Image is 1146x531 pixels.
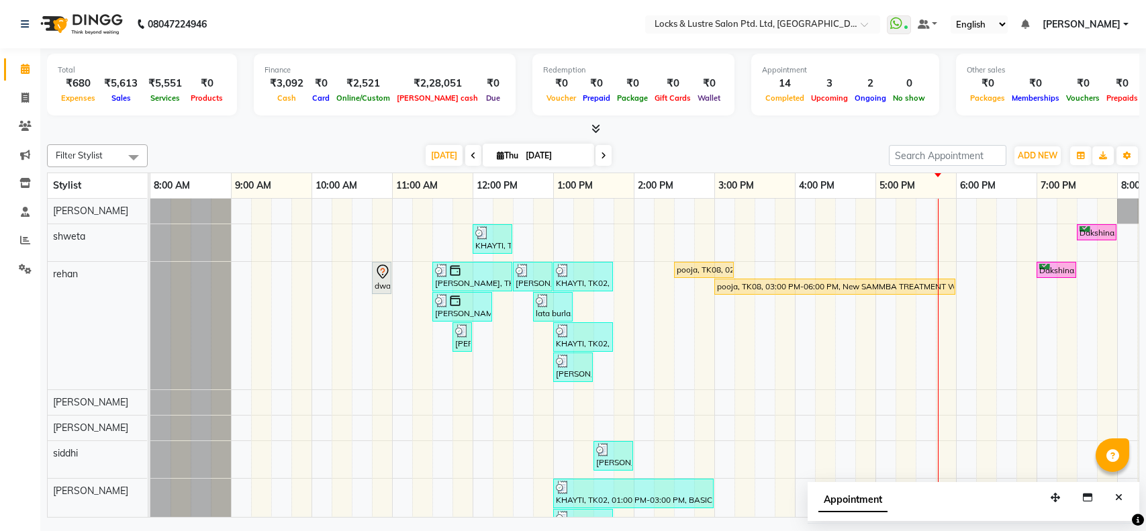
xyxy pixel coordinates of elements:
[555,324,612,350] div: KHAYTI, TK02, 01:00 PM-01:45 PM, Haircut Women 100 Membership
[150,176,193,195] a: 8:00 AM
[1103,76,1141,91] div: ₹0
[651,76,694,91] div: ₹0
[274,93,299,103] span: Cash
[522,146,589,166] input: 2025-10-02
[534,294,571,320] div: lata burla, TK09, 12:45 PM-01:15 PM, New WOMENS STYLING IRONING
[715,176,757,195] a: 3:00 PM
[393,176,441,195] a: 11:00 AM
[481,76,505,91] div: ₹0
[53,268,78,280] span: rehan
[651,93,694,103] span: Gift Cards
[309,76,333,91] div: ₹0
[312,176,361,195] a: 10:00 AM
[187,93,226,103] span: Products
[454,324,471,350] div: [PERSON_NAME], TK06, 11:45 AM-12:00 PM, 99 Mens haircut - ABSOLUTE
[851,76,890,91] div: 2
[53,179,81,191] span: Stylist
[1063,76,1103,91] div: ₹0
[555,354,591,380] div: [PERSON_NAME] m, TK05, 01:00 PM-01:30 PM, [DEMOGRAPHIC_DATA] HAIRCUT 199 - OG
[393,76,481,91] div: ₹2,28,051
[483,93,504,103] span: Due
[333,93,393,103] span: Online/Custom
[876,176,918,195] a: 5:00 PM
[1018,150,1057,160] span: ADD NEW
[53,230,85,242] span: shweta
[1038,264,1075,277] div: Dakshina, TK07, 07:00 PM-07:30 PM, [DEMOGRAPHIC_DATA] HAIRCUT 199 - OG
[393,93,481,103] span: [PERSON_NAME] cash
[890,76,928,91] div: 0
[434,294,491,320] div: [PERSON_NAME], TK01, 11:30 AM-12:15 PM, Haircut Women 100 Membership
[1037,176,1080,195] a: 7:00 PM
[1078,226,1115,239] div: Dakshina, TK07, 07:30 PM-08:00 PM, PROMO 199 - Gel Polish
[675,264,732,276] div: pooja, TK08, 02:30 PM-03:15 PM, LOREAL HAIRSPA PACKAGE
[514,264,551,289] div: [PERSON_NAME] m, TK05, 12:30 PM-01:00 PM, [DEMOGRAPHIC_DATA] HAIRCUT 199 - OG
[579,76,614,91] div: ₹0
[1090,477,1133,518] iframe: chat widget
[53,422,128,434] span: [PERSON_NAME]
[1008,93,1063,103] span: Memberships
[53,485,128,497] span: [PERSON_NAME]
[694,93,724,103] span: Wallet
[265,64,505,76] div: Finance
[851,93,890,103] span: Ongoing
[108,93,134,103] span: Sales
[796,176,838,195] a: 4:00 PM
[309,93,333,103] span: Card
[474,226,511,252] div: KHAYTI, TK02, 12:00 PM-12:30 PM, PROMO 199 - Gel Polish
[99,76,143,91] div: ₹5,613
[595,443,632,469] div: [PERSON_NAME] m, TK05, 01:30 PM-02:00 PM, [DEMOGRAPHIC_DATA] HAIRCUT 199 - OG
[143,76,187,91] div: ₹5,551
[967,76,1008,91] div: ₹0
[58,93,99,103] span: Expenses
[434,264,511,289] div: [PERSON_NAME], TK01, 11:30 AM-12:30 PM, Haircut Women 100 Membership,99 Mens haircut - ABSOLUTE
[58,76,99,91] div: ₹680
[232,176,275,195] a: 9:00 AM
[1014,146,1061,165] button: ADD NEW
[473,176,521,195] a: 12:00 PM
[762,93,808,103] span: Completed
[333,76,393,91] div: ₹2,521
[818,488,888,512] span: Appointment
[543,64,724,76] div: Redemption
[555,264,612,289] div: KHAYTI, TK02, 01:00 PM-01:45 PM, Haircut Women 100 Membership
[426,145,463,166] span: [DATE]
[694,76,724,91] div: ₹0
[1103,93,1141,103] span: Prepaids
[56,150,103,160] span: Filter Stylist
[762,76,808,91] div: 14
[543,93,579,103] span: Voucher
[53,447,78,459] span: siddhi
[890,93,928,103] span: No show
[53,396,128,408] span: [PERSON_NAME]
[265,76,309,91] div: ₹3,092
[373,264,390,292] div: dwalin, TK04, 10:45 AM-11:00 AM, 99 Mens haircut - ABSOLUTE
[716,281,954,293] div: pooja, TK08, 03:00 PM-06:00 PM, New SAMMBA TREATMENT WOMEN SHORT LENGTH
[808,76,851,91] div: 3
[762,64,928,76] div: Appointment
[554,176,596,195] a: 1:00 PM
[53,205,128,217] span: [PERSON_NAME]
[957,176,999,195] a: 6:00 PM
[1063,93,1103,103] span: Vouchers
[147,93,183,103] span: Services
[493,150,522,160] span: Thu
[1043,17,1120,32] span: [PERSON_NAME]
[58,64,226,76] div: Total
[187,76,226,91] div: ₹0
[555,481,712,506] div: KHAYTI, TK02, 01:00 PM-03:00 PM, BASIC FACIAL PACKAGE,999 WAXING FH/UA/HL,WOMEN THREADING EYEBROW...
[614,93,651,103] span: Package
[148,5,207,43] b: 08047224946
[34,5,126,43] img: logo
[1008,76,1063,91] div: ₹0
[543,76,579,91] div: ₹0
[579,93,614,103] span: Prepaid
[889,145,1006,166] input: Search Appointment
[614,76,651,91] div: ₹0
[808,93,851,103] span: Upcoming
[967,93,1008,103] span: Packages
[634,176,677,195] a: 2:00 PM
